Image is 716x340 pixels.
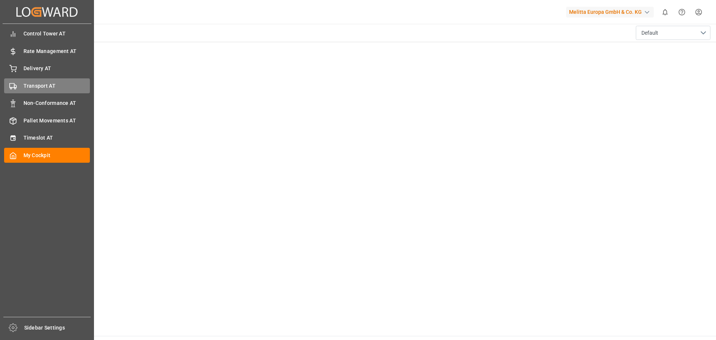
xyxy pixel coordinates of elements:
button: show 0 new notifications [657,4,673,21]
span: Delivery AT [23,65,90,72]
button: Help Center [673,4,690,21]
a: Pallet Movements AT [4,113,90,128]
span: Timeslot AT [23,134,90,142]
span: Rate Management AT [23,47,90,55]
button: Melitta Europa GmbH & Co. KG [566,5,657,19]
a: Delivery AT [4,61,90,76]
button: open menu [636,26,710,40]
a: Transport AT [4,78,90,93]
a: Non-Conformance AT [4,96,90,110]
a: Timeslot AT [4,131,90,145]
a: Rate Management AT [4,44,90,58]
div: Melitta Europa GmbH & Co. KG [566,7,654,18]
span: My Cockpit [23,152,90,159]
span: Control Tower AT [23,30,90,38]
span: Pallet Movements AT [23,117,90,125]
span: Sidebar Settings [24,324,91,332]
a: My Cockpit [4,148,90,162]
span: Non-Conformance AT [23,99,90,107]
span: Default [641,29,658,37]
span: Transport AT [23,82,90,90]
